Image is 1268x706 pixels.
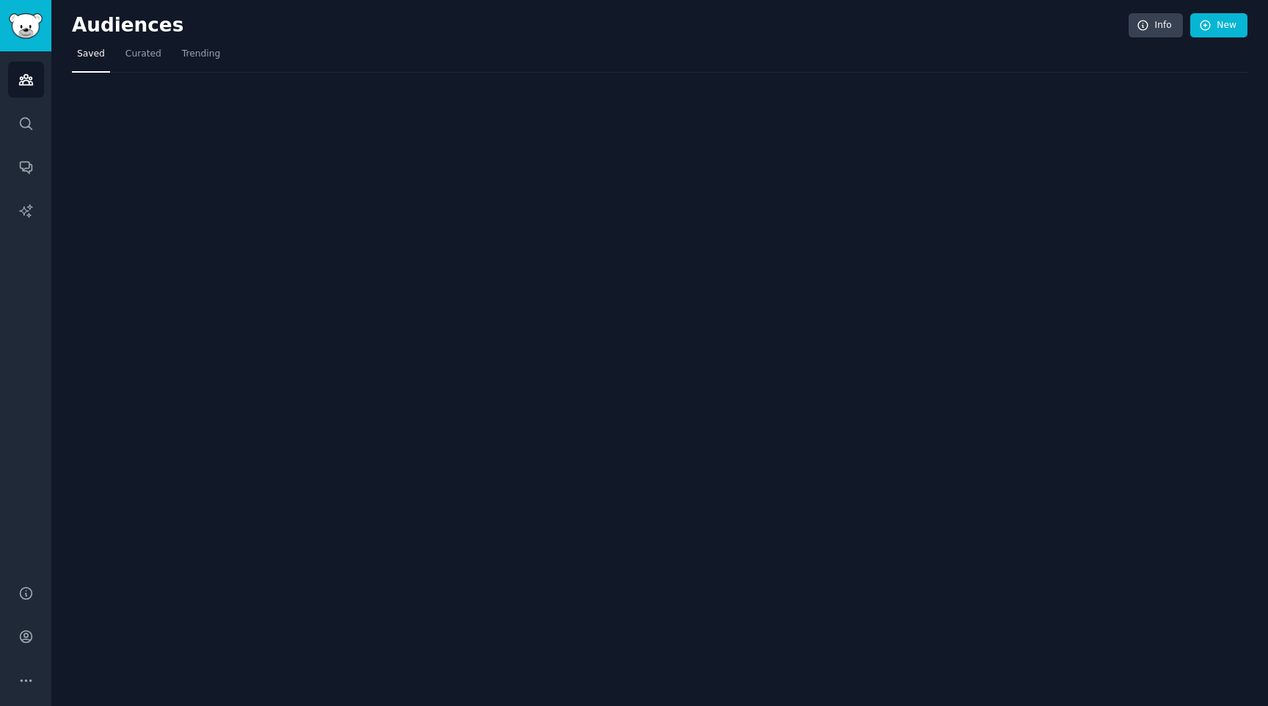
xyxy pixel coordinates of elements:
a: New [1190,13,1247,38]
span: Saved [77,48,105,61]
img: GummySearch logo [9,13,43,39]
a: Trending [177,43,225,73]
a: Info [1129,13,1183,38]
span: Trending [182,48,220,61]
span: Curated [125,48,161,61]
a: Saved [72,43,110,73]
h2: Audiences [72,14,1129,37]
a: Curated [120,43,167,73]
